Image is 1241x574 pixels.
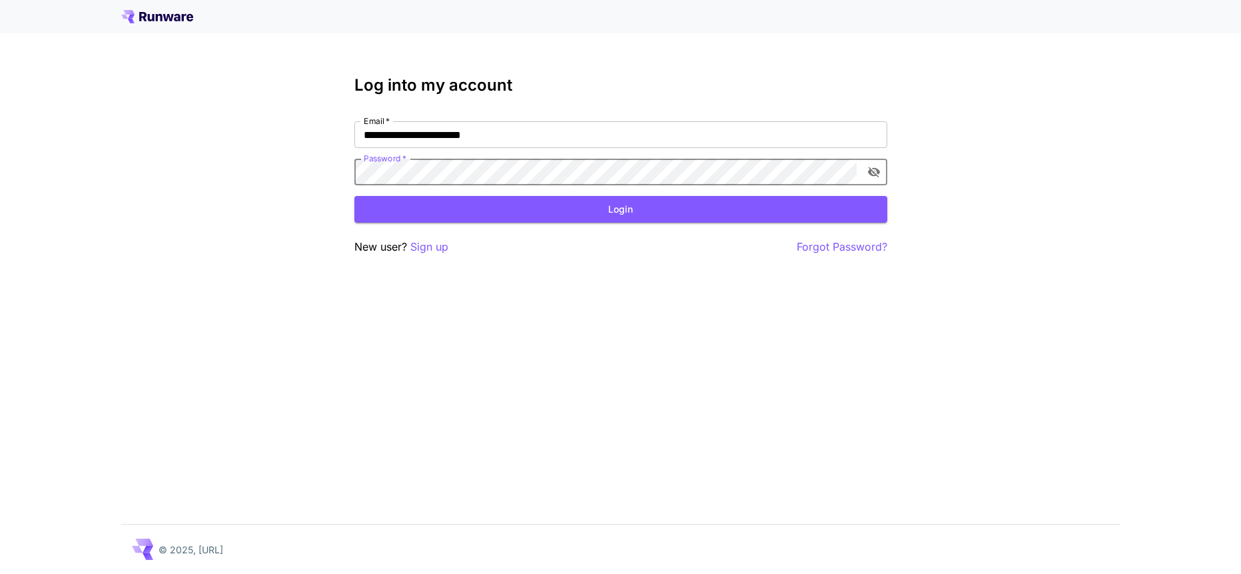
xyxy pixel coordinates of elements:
[364,153,406,164] label: Password
[354,196,887,223] button: Login
[797,239,887,255] button: Forgot Password?
[354,239,448,255] p: New user?
[354,76,887,95] h3: Log into my account
[410,239,448,255] button: Sign up
[364,115,390,127] label: Email
[862,160,886,184] button: toggle password visibility
[159,543,223,557] p: © 2025, [URL]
